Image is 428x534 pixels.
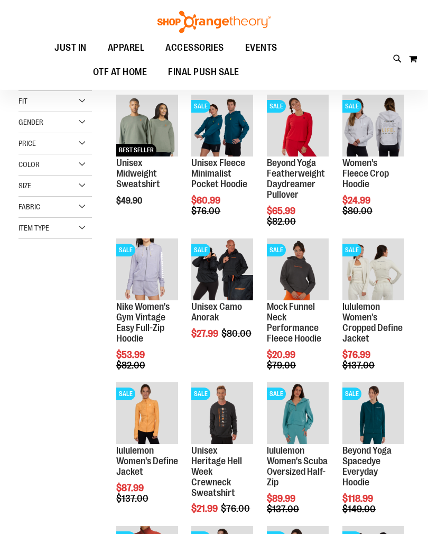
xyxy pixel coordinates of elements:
[111,90,183,233] div: product
[116,95,178,157] img: Unisex Midweight Sweatshirt
[191,95,253,159] a: Unisex Fleece Minimalist Pocket HoodieSALE
[18,224,49,233] span: Item Type
[267,239,329,301] img: Product image for Mock Funnel Neck Performance Fleece Hoodie
[267,100,286,113] span: SALE
[191,196,222,206] span: $60.99
[116,383,178,446] a: Product image for lululemon Define JacketSALE
[116,446,178,477] a: lululemon Women's Define Jacket
[342,196,372,206] span: $24.99
[342,239,404,302] a: Product image for lululemon Define Jacket CroppedSALE
[342,206,374,217] span: $80.00
[116,244,135,257] span: SALE
[191,95,253,157] img: Unisex Fleece Minimalist Pocket Hoodie
[221,504,252,514] span: $76.00
[116,158,160,190] a: Unisex Midweight Sweatshirt
[116,483,145,494] span: $87.99
[191,302,242,323] a: Unisex Camo Anorak
[342,361,376,371] span: $137.00
[191,100,210,113] span: SALE
[116,383,178,445] img: Product image for lululemon Define Jacket
[116,197,144,206] span: $49.90
[18,203,40,211] span: Fabric
[93,60,147,84] span: OTF AT HOME
[191,206,222,217] span: $76.00
[54,36,87,60] span: JUST IN
[342,504,377,515] span: $149.00
[267,388,286,401] span: SALE
[116,361,147,371] span: $82.00
[267,239,329,302] a: Product image for Mock Funnel Neck Performance Fleece HoodieSALE
[191,239,253,302] a: Product image for Unisex Camo AnorakSALE
[44,36,97,60] a: JUST IN
[191,329,220,339] span: $27.99
[18,161,40,169] span: Color
[342,302,403,344] a: lululemon Women's Cropped Define Jacket
[156,11,272,33] img: Shop Orangetheory
[97,36,155,60] a: APPAREL
[18,97,27,106] span: Fit
[267,504,301,515] span: $137.00
[221,329,253,339] span: $80.00
[267,383,329,445] img: Product image for lululemon Womens Scuba Oversized Half Zip
[342,239,404,301] img: Product image for lululemon Define Jacket Cropped
[235,36,288,60] a: EVENTS
[116,494,150,504] span: $137.00
[262,234,334,398] div: product
[165,36,224,60] span: ACCESSORIES
[342,383,404,445] img: Product image for Beyond Yoga Spacedye Everyday Hoodie
[116,350,146,361] span: $53.99
[18,182,31,190] span: Size
[262,90,334,254] div: product
[267,361,297,371] span: $79.00
[342,494,375,504] span: $118.99
[157,60,250,85] a: FINAL PUSH SALE
[191,504,219,514] span: $21.99
[267,206,297,217] span: $65.99
[18,140,36,148] span: Price
[267,350,297,361] span: $20.99
[116,95,178,159] a: Unisex Midweight SweatshirtBEST SELLER
[267,217,297,227] span: $82.00
[116,239,178,301] img: Product image for Nike Gym Vintage Easy Full Zip Hoodie
[155,36,235,60] a: ACCESSORIES
[342,388,361,401] span: SALE
[267,383,329,446] a: Product image for lululemon Womens Scuba Oversized Half ZipSALE
[116,302,170,344] a: Nike Women's Gym Vintage Easy Full-Zip Hoodie
[267,244,286,257] span: SALE
[191,244,210,257] span: SALE
[267,494,297,504] span: $89.99
[191,239,253,301] img: Product image for Unisex Camo Anorak
[116,388,135,401] span: SALE
[342,95,404,159] a: Product image for Womens Fleece Crop HoodieSALE
[191,446,242,498] a: Unisex Heritage Hell Week Crewneck Sweatshirt
[267,95,329,159] a: Product image for Beyond Yoga Featherweight Daydreamer PulloverSALE
[108,36,145,60] span: APPAREL
[342,100,361,113] span: SALE
[267,302,321,344] a: Mock Funnel Neck Performance Fleece Hoodie
[245,36,277,60] span: EVENTS
[191,383,253,446] a: Product image for Unisex Heritage Hell Week Crewneck SweatshirtSALE
[337,234,410,398] div: product
[342,244,361,257] span: SALE
[111,378,183,531] div: product
[267,158,325,200] a: Beyond Yoga Featherweight Daydreamer Pullover
[337,90,410,243] div: product
[18,118,43,127] span: Gender
[267,446,328,487] a: lululemon Women's Scuba Oversized Half-Zip
[342,350,372,361] span: $76.99
[191,158,247,190] a: Unisex Fleece Minimalist Pocket Hoodie
[82,60,158,85] a: OTF AT HOME
[342,446,392,487] a: Beyond Yoga Spacedye Everyday Hoodie
[116,144,156,157] span: BEST SELLER
[191,388,210,401] span: SALE
[186,90,258,243] div: product
[342,383,404,446] a: Product image for Beyond Yoga Spacedye Everyday HoodieSALE
[116,239,178,302] a: Product image for Nike Gym Vintage Easy Full Zip HoodieSALE
[342,95,404,157] img: Product image for Womens Fleece Crop Hoodie
[168,60,239,84] span: FINAL PUSH SALE
[267,95,329,157] img: Product image for Beyond Yoga Featherweight Daydreamer Pullover
[186,234,258,366] div: product
[342,158,389,190] a: Women's Fleece Crop Hoodie
[191,383,253,445] img: Product image for Unisex Heritage Hell Week Crewneck Sweatshirt
[111,234,183,398] div: product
